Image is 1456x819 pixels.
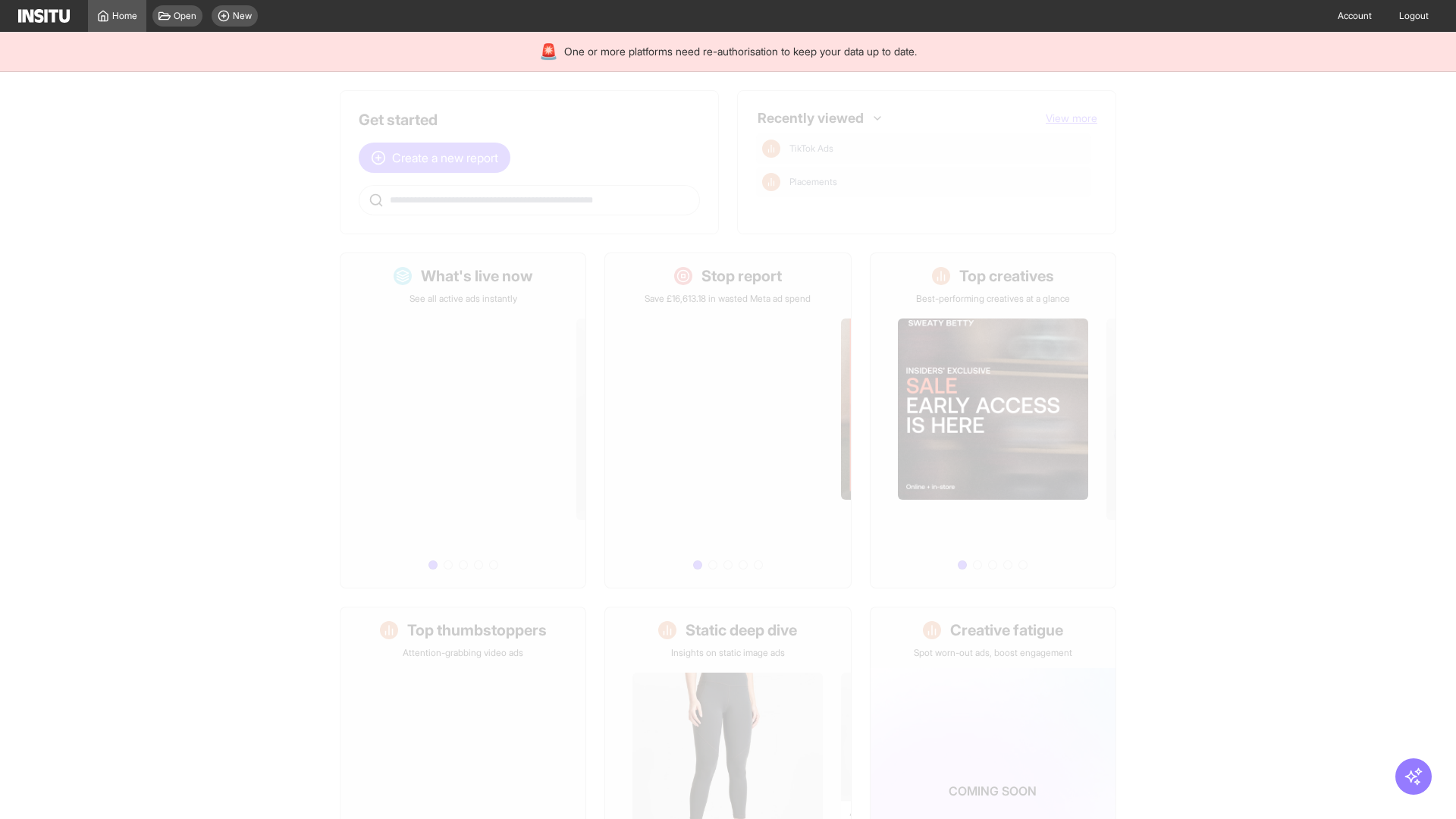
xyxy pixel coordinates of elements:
span: Open [174,10,196,22]
span: New [233,10,252,22]
img: Logo [18,9,70,23]
div: 🚨 [539,41,558,62]
span: One or more platforms need re-authorisation to keep your data up to date. [564,44,917,59]
span: Home [112,10,137,22]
